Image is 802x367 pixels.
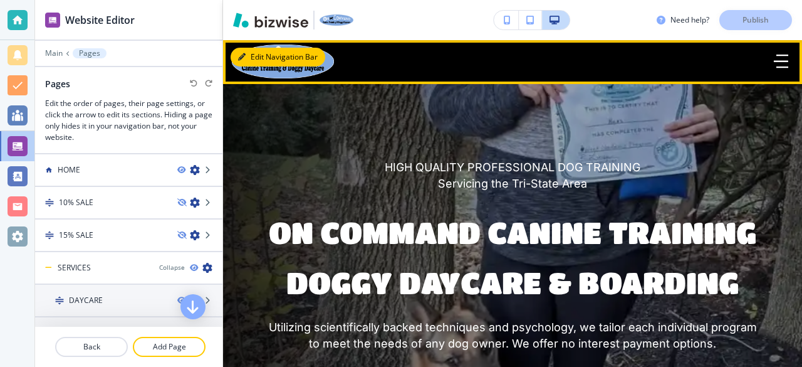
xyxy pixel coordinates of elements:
div: Drag15% SALE [35,220,222,252]
span: On Command Canine Training [269,215,756,249]
button: Edit Navigation Bar [231,48,325,66]
img: editor icon [45,13,60,28]
span: Doggy Daycare & Boarding [286,265,739,299]
div: DragTRAINING [35,317,222,350]
h3: Edit the order of pages, their page settings, or click the arrow to edit its sections. Hiding a p... [45,98,212,143]
img: Drag [45,231,54,240]
h4: SERVICES [58,262,91,274]
p: Back [56,341,127,353]
button: Add Page [133,337,206,357]
img: Drag [45,198,54,207]
h2: Website Editor [65,13,135,28]
div: Drag10% SALE [35,187,222,220]
p: Add Page [134,341,204,353]
button: Main [45,49,63,58]
div: DragDAYCARE [35,285,222,317]
p: Servicing the Tri-State Area [385,176,640,192]
img: Bizwise Logo [233,13,308,28]
div: HOME [35,154,222,187]
button: Toggle hamburger navigation menu [769,50,793,74]
button: Pages [73,48,107,58]
p: Pages [79,49,100,58]
h4: 10% SALE [59,197,93,208]
button: Collapse [159,263,185,272]
h4: DAYCARE [69,295,103,306]
p: HIGH QUALITY PROFESSIONAL DOG TRAINING [385,159,640,176]
img: On-Command Canine Training [232,45,334,78]
h4: HOME [58,164,80,176]
h4: 15% SALE [59,230,93,241]
img: Drag [55,296,64,305]
h3: Need help? [670,14,709,26]
button: Back [55,337,128,357]
h2: Pages [45,77,70,90]
img: Your Logo [320,14,353,26]
p: Utilizing scientifically backed techniques and psychology, we tailor each individual program to m... [268,319,757,352]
